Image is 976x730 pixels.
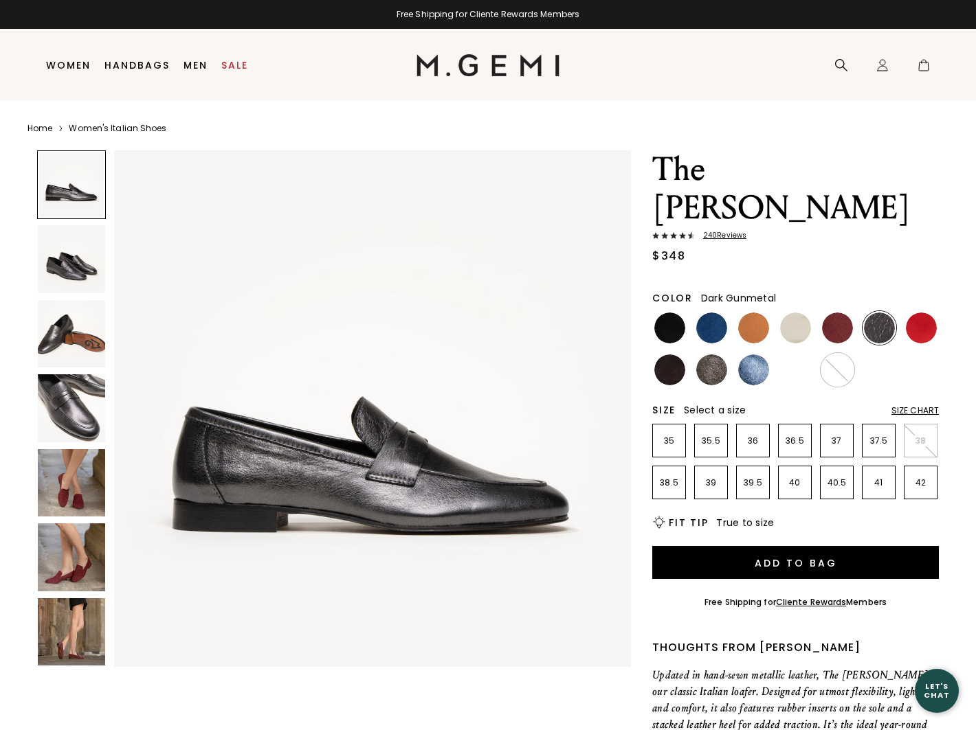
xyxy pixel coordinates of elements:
[114,150,631,667] img: The Sacca Donna
[737,435,769,446] p: 36
[652,231,939,242] a: 240Reviews
[654,354,685,385] img: Dark Chocolate
[184,60,208,71] a: Men
[821,435,853,446] p: 37
[652,546,939,579] button: Add to Bag
[863,477,895,488] p: 41
[780,354,811,385] img: Leopard
[653,477,685,488] p: 38.5
[669,517,708,528] h2: Fit Tip
[417,54,560,76] img: M.Gemi
[696,354,727,385] img: Cocoa
[696,312,727,343] img: Navy
[779,477,811,488] p: 40
[891,405,939,416] div: Size Chart
[905,435,937,446] p: 38
[38,225,105,293] img: The Sacca Donna
[654,312,685,343] img: Black
[684,403,746,417] span: Select a size
[104,60,170,71] a: Handbags
[695,435,727,446] p: 35.5
[27,123,52,134] a: Home
[864,312,895,343] img: Dark Gunmetal
[695,231,746,240] span: 240 Review s
[863,435,895,446] p: 37.5
[652,404,676,415] h2: Size
[701,291,776,305] span: Dark Gunmetal
[46,60,91,71] a: Women
[69,123,166,134] a: Women's Italian Shoes
[906,312,937,343] img: Sunset Red
[705,597,887,608] div: Free Shipping for Members
[738,312,769,343] img: Luggage
[38,374,105,442] img: The Sacca Donna
[737,477,769,488] p: 39.5
[695,477,727,488] p: 39
[652,150,939,227] h1: The [PERSON_NAME]
[38,300,105,367] img: The Sacca Donna
[780,312,811,343] img: Light Oatmeal
[915,682,959,699] div: Let's Chat
[822,312,853,343] img: Burgundy
[38,598,105,665] img: The Sacca Donna
[821,477,853,488] p: 40.5
[652,293,693,304] h2: Color
[716,516,774,529] span: True to size
[905,477,937,488] p: 42
[38,523,105,591] img: The Sacca Donna
[652,639,939,656] div: Thoughts from [PERSON_NAME]
[221,60,248,71] a: Sale
[738,354,769,385] img: Sapphire
[822,354,853,385] img: Burgundy
[779,435,811,446] p: 36.5
[652,248,685,264] div: $348
[38,449,105,516] img: The Sacca Donna
[776,596,847,608] a: Cliente Rewards
[653,435,685,446] p: 35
